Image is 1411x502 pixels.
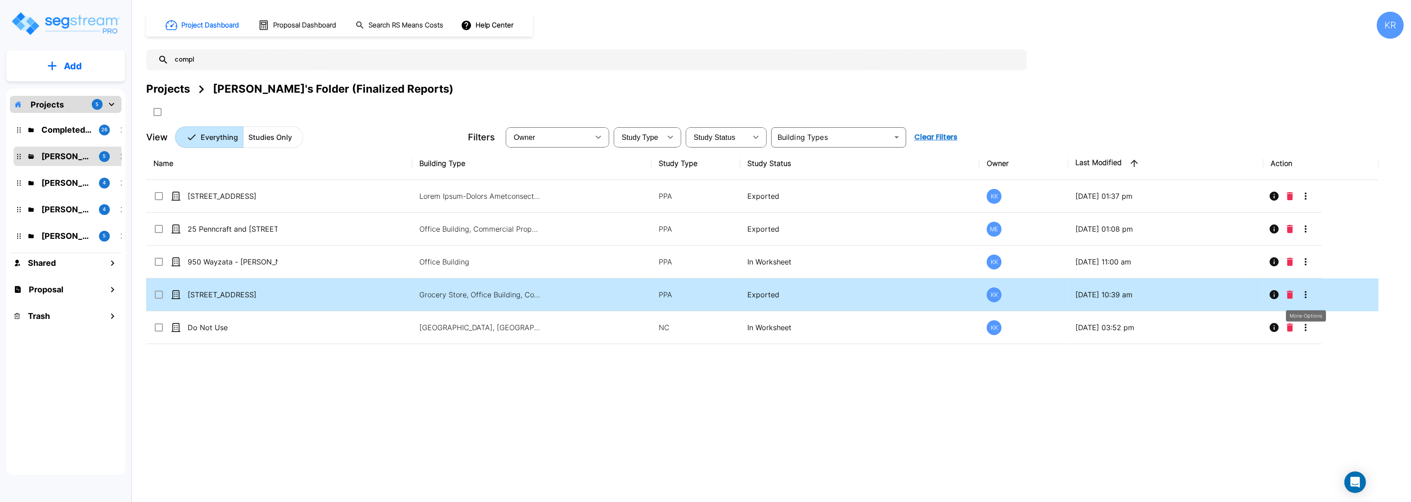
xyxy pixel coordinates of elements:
p: In Worksheet [747,256,972,267]
p: Filters [468,130,495,144]
div: KR [1377,12,1404,39]
span: Study Status [694,134,736,141]
p: 950 Wayzata - [PERSON_NAME] Fargo 2nd Floor [188,256,278,267]
p: 5 [103,152,106,160]
th: Action [1263,147,1379,180]
p: Exported [747,289,972,300]
p: View [146,130,168,144]
p: Exported [747,191,972,202]
div: [PERSON_NAME]'s Folder (Finalized Reports) [213,81,454,97]
p: Office Building [419,256,541,267]
button: Proposal Dashboard [255,16,341,35]
div: KK [987,189,1002,204]
span: Owner [514,134,535,141]
p: [DATE] 11:00 am [1075,256,1256,267]
th: Last Modified [1068,147,1263,180]
th: Study Type [652,147,740,180]
button: Info [1265,187,1283,205]
th: Building Type [412,147,652,180]
p: PPA [659,224,733,234]
p: 26 [101,126,108,134]
p: Kristina's Folder (Finalized Reports) [41,150,92,162]
h1: Trash [28,310,50,322]
button: Info [1265,286,1283,304]
th: Owner [980,147,1068,180]
p: [DATE] 01:37 pm [1075,191,1256,202]
div: KK [987,287,1002,302]
div: Select [688,125,747,150]
p: [STREET_ADDRESS] [188,191,278,202]
p: Studies Only [248,132,292,143]
p: Office Building, Commercial Property Site [419,224,541,234]
p: Completed Client Reports 2025 [41,124,92,136]
button: More-Options [1297,318,1315,336]
div: Open Intercom Messenger [1344,471,1366,493]
p: In Worksheet [747,322,972,333]
button: More-Options [1297,286,1315,304]
input: Search All [169,49,1022,70]
button: More-Options [1297,187,1315,205]
button: Delete [1283,187,1297,205]
button: Delete [1283,253,1297,271]
div: More-Options [1286,310,1326,322]
button: Delete [1283,318,1297,336]
p: [DATE] 03:52 pm [1075,322,1256,333]
button: SelectAll [148,103,166,121]
p: [DATE] 01:08 pm [1075,224,1256,234]
p: Do Not Use [188,322,278,333]
div: Projects [146,81,190,97]
p: Exported [747,224,972,234]
p: NC [659,322,733,333]
h1: Proposal [29,283,63,296]
button: Open [890,131,903,143]
button: Clear Filters [911,128,961,146]
p: 25 Penncraft and [STREET_ADDRESS] [188,224,278,234]
button: Help Center [459,17,517,34]
p: 4 [103,206,106,213]
div: Platform [175,126,303,148]
p: PPA [659,256,733,267]
button: More-Options [1297,220,1315,238]
p: Lorem Ipsum-Dolors Ametconsect, Adipi Elits-Doeius Temporincid, Utlab Etdol-Magnaa Enimadminim, V... [419,191,541,202]
button: Add [6,53,125,79]
h1: Project Dashboard [181,20,239,31]
p: Grocery Store, Office Building, Commercial Property Site [419,289,541,300]
p: Add [64,59,82,73]
p: 5 [96,101,99,108]
p: PPA [659,191,733,202]
p: [STREET_ADDRESS] [188,289,278,300]
button: Project Dashboard [162,15,244,35]
button: Delete [1283,220,1297,238]
div: KK [987,255,1002,269]
th: Name [146,147,412,180]
p: M.E. Folder [41,203,92,215]
button: Everything [175,126,243,148]
div: Select [508,125,589,150]
p: 5 [103,232,106,240]
span: Study Type [622,134,658,141]
p: Projects [31,99,64,111]
input: Building Types [774,131,889,143]
h1: Search RS Means Costs [368,20,443,31]
p: Everything [201,132,238,143]
button: Studies Only [243,126,303,148]
p: [DATE] 10:39 am [1075,289,1256,300]
p: PPA [659,289,733,300]
button: Search RS Means Costs [352,17,448,34]
p: [GEOGRAPHIC_DATA], [GEOGRAPHIC_DATA] [419,322,541,333]
th: Study Status [740,147,980,180]
div: KK [987,320,1002,335]
button: Delete [1283,286,1297,304]
img: Logo [10,11,121,36]
h1: Shared [28,257,56,269]
button: Info [1265,253,1283,271]
button: More-Options [1297,253,1315,271]
p: Jon's Folder [41,230,92,242]
div: ME [987,222,1002,237]
button: Info [1265,318,1283,336]
h1: Proposal Dashboard [273,20,336,31]
p: 4 [103,179,106,187]
p: Karina's Folder [41,177,92,189]
button: Info [1265,220,1283,238]
div: Select [616,125,661,150]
